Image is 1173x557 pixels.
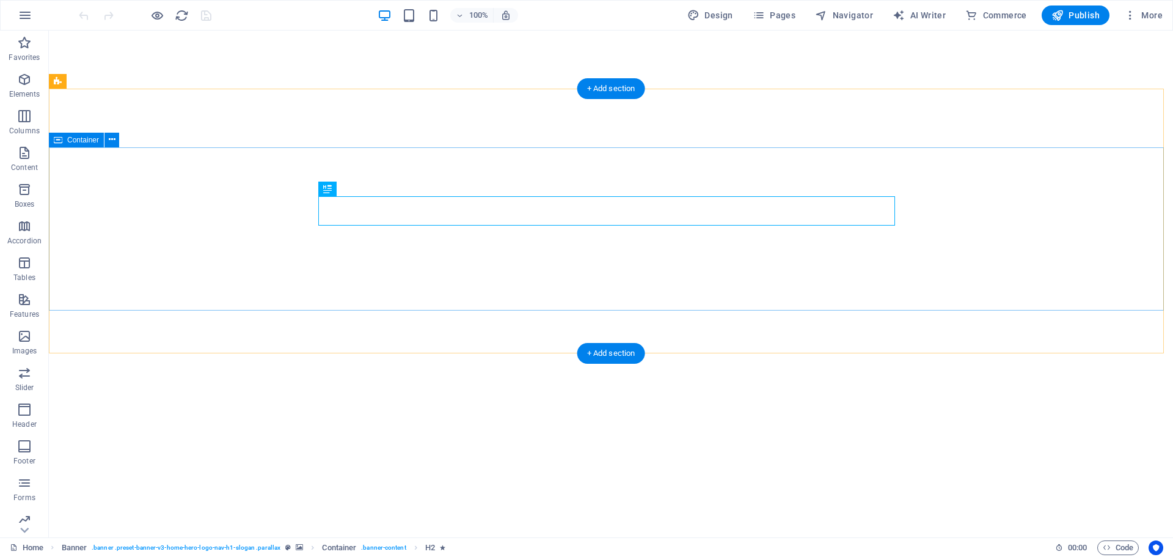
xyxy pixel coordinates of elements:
[815,9,873,21] span: Navigator
[15,383,34,393] p: Slider
[322,540,356,555] span: Click to select. Double-click to edit
[425,540,435,555] span: Click to select. Double-click to edit
[500,10,511,21] i: On resize automatically adjust zoom level to fit chosen device.
[753,9,795,21] span: Pages
[687,9,733,21] span: Design
[1119,6,1168,25] button: More
[682,6,738,25] button: Design
[469,8,488,23] h6: 100%
[13,456,35,466] p: Footer
[9,53,40,62] p: Favorites
[7,236,42,246] p: Accordion
[13,273,35,282] p: Tables
[10,540,43,555] a: Click to cancel selection. Double-click to open Pages
[361,540,406,555] span: . banner-content
[9,89,40,99] p: Elements
[748,6,800,25] button: Pages
[450,8,494,23] button: 100%
[960,6,1032,25] button: Commerce
[13,493,35,503] p: Forms
[965,9,1027,21] span: Commerce
[810,6,878,25] button: Navigator
[15,199,35,209] p: Boxes
[92,540,280,555] span: . banner .preset-banner-v3-home-hero-logo-nav-h1-slogan .parallax
[285,544,291,551] i: This element is a customizable preset
[9,126,40,136] p: Columns
[174,8,189,23] button: reload
[682,6,738,25] div: Design (Ctrl+Alt+Y)
[893,9,946,21] span: AI Writer
[150,8,164,23] button: Click here to leave preview mode and continue editing
[440,544,445,551] i: Element contains an animation
[296,544,303,551] i: This element contains a background
[12,419,37,429] p: Header
[67,136,99,144] span: Container
[1097,540,1139,555] button: Code
[1149,540,1163,555] button: Usercentrics
[1042,6,1109,25] button: Publish
[1051,9,1100,21] span: Publish
[577,343,645,364] div: + Add section
[62,540,446,555] nav: breadcrumb
[577,78,645,99] div: + Add section
[11,163,38,172] p: Content
[888,6,951,25] button: AI Writer
[1124,9,1163,21] span: More
[62,540,87,555] span: Click to select. Double-click to edit
[1068,540,1087,555] span: 00 00
[175,9,189,23] i: Reload page
[1103,540,1133,555] span: Code
[12,346,37,356] p: Images
[1055,540,1087,555] h6: Session time
[1076,543,1078,552] span: :
[10,309,39,319] p: Features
